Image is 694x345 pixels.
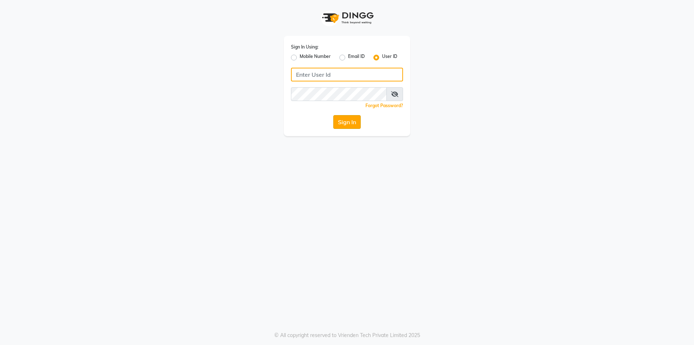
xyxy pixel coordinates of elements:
img: logo1.svg [318,7,376,29]
label: User ID [382,53,397,62]
input: Username [291,68,403,81]
button: Sign In [333,115,361,129]
label: Sign In Using: [291,44,318,50]
a: Forgot Password? [365,103,403,108]
input: Username [291,87,387,101]
label: Email ID [348,53,365,62]
label: Mobile Number [300,53,331,62]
